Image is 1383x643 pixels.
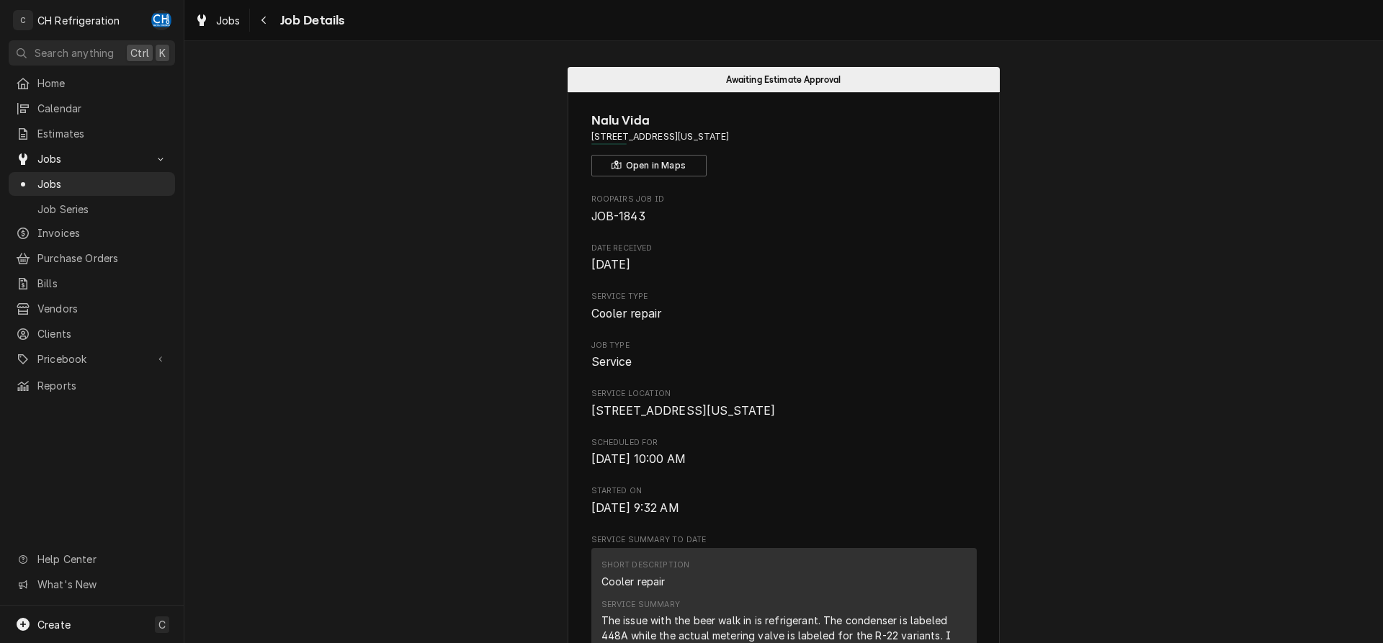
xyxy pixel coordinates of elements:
span: Jobs [37,151,146,166]
div: Service Summary [601,599,680,611]
span: Started On [591,485,977,497]
span: K [159,45,166,60]
div: Roopairs Job ID [591,194,977,225]
span: Job Series [37,202,168,217]
span: Create [37,619,71,631]
span: Search anything [35,45,114,60]
a: Go to Help Center [9,547,175,571]
span: Jobs [37,176,168,192]
span: What's New [37,577,166,592]
a: Invoices [9,221,175,245]
a: Clients [9,322,175,346]
button: Navigate back [253,9,276,32]
span: Home [37,76,168,91]
span: Roopairs Job ID [591,208,977,225]
span: Awaiting Estimate Approval [726,75,841,84]
span: Job Type [591,340,977,351]
span: Clients [37,326,168,341]
button: Open in Maps [591,155,707,176]
div: CH [151,10,171,30]
a: Vendors [9,297,175,320]
span: Reports [37,378,168,393]
a: Bills [9,271,175,295]
span: [DATE] [591,258,631,271]
a: Go to Pricebook [9,347,175,371]
div: Service Location [591,388,977,419]
a: Calendar [9,96,175,120]
span: [STREET_ADDRESS][US_STATE] [591,404,776,418]
span: [DATE] 9:32 AM [591,501,679,515]
span: JOB-1843 [591,210,645,223]
a: Estimates [9,122,175,145]
span: Service Type [591,291,977,302]
span: Cooler repair [591,307,662,320]
span: C [158,617,166,632]
div: Short Description [601,559,690,571]
div: Cooler repair [601,574,666,589]
span: Help Center [37,552,166,567]
a: Jobs [9,172,175,196]
span: Address [591,130,977,143]
span: Service Location [591,388,977,400]
div: Client Information [591,111,977,176]
span: Started On [591,500,977,517]
div: Scheduled For [591,437,977,468]
a: Purchase Orders [9,246,175,270]
a: Job Series [9,197,175,221]
span: Invoices [37,225,168,240]
span: [DATE] 10:00 AM [591,452,686,466]
span: Service Summary To Date [591,534,977,546]
div: Chris Hiraga's Avatar [151,10,171,30]
span: Service Type [591,305,977,323]
span: Ctrl [130,45,149,60]
a: Go to Jobs [9,147,175,171]
button: Search anythingCtrlK [9,40,175,66]
span: Purchase Orders [37,251,168,266]
span: Jobs [216,13,241,28]
span: Date Received [591,243,977,254]
span: Job Details [276,11,345,30]
div: Date Received [591,243,977,274]
a: Reports [9,374,175,397]
div: Job Type [591,340,977,371]
div: Status [568,67,1000,92]
span: Estimates [37,126,168,141]
span: Calendar [37,101,168,116]
span: Vendors [37,301,168,316]
span: Roopairs Job ID [591,194,977,205]
div: Started On [591,485,977,516]
span: Scheduled For [591,437,977,449]
div: C [13,10,33,30]
span: Pricebook [37,351,146,367]
a: Home [9,71,175,95]
span: Service Location [591,403,977,420]
span: Scheduled For [591,451,977,468]
span: Job Type [591,354,977,371]
span: Name [591,111,977,130]
span: Service [591,355,632,369]
span: Date Received [591,256,977,274]
span: Bills [37,276,168,291]
a: Go to What's New [9,572,175,596]
div: Service Type [591,291,977,322]
div: CH Refrigeration [37,13,120,28]
a: Jobs [189,9,246,32]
